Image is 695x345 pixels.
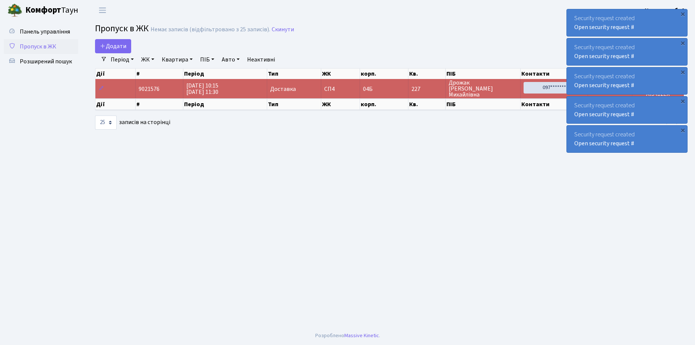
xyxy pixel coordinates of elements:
a: Консьєрж б. 4. [645,6,686,15]
span: Дрожак [PERSON_NAME] Михайлівна [449,80,518,98]
a: Open security request # [574,23,634,31]
div: Розроблено . [315,332,380,340]
a: Додати [95,39,131,53]
a: Неактивні [244,53,278,66]
th: Кв. [408,69,445,79]
div: Немає записів (відфільтровано з 25 записів). [151,26,270,33]
th: ПІБ [446,99,521,110]
div: × [679,97,686,105]
th: Дії [95,99,136,110]
span: 9021576 [139,85,159,93]
th: корп. [360,99,408,110]
a: Open security request # [574,81,634,89]
div: × [679,39,686,47]
div: Security request created [567,38,687,65]
th: ПІБ [446,69,521,79]
a: Open security request # [574,139,634,148]
div: × [679,10,686,18]
th: Період [183,99,267,110]
th: Контакти [521,69,588,79]
img: logo.png [7,3,22,18]
a: Період [108,53,137,66]
a: Open security request # [574,110,634,118]
span: Таун [25,4,78,17]
th: Дії [95,69,136,79]
select: записів на сторінці [95,115,117,130]
a: Massive Kinetic [344,332,379,339]
th: Контакти [521,99,588,110]
span: Доставка [270,86,296,92]
div: Security request created [567,67,687,94]
span: Пропуск в ЖК [95,22,149,35]
div: Security request created [567,96,687,123]
th: ЖК [321,69,360,79]
a: Open security request # [574,52,634,60]
th: ЖК [321,99,360,110]
span: 227 [411,86,442,92]
div: Security request created [567,126,687,152]
div: × [679,126,686,134]
a: Квартира [159,53,196,66]
th: Період [183,69,267,79]
th: Кв. [408,99,445,110]
label: записів на сторінці [95,115,170,130]
button: Переключити навігацію [93,4,112,16]
span: 04Б [363,85,373,93]
div: Security request created [567,9,687,36]
th: Тип [267,69,321,79]
span: Панель управління [20,28,70,36]
a: Розширений пошук [4,54,78,69]
th: # [136,69,183,79]
a: Панель управління [4,24,78,39]
a: ЖК [138,53,157,66]
th: Тип [267,99,321,110]
b: Комфорт [25,4,61,16]
th: # [136,99,183,110]
span: Додати [100,42,126,50]
a: ПІБ [197,53,217,66]
a: Скинути [272,26,294,33]
span: [DATE] 10:15 [DATE] 11:30 [186,82,218,96]
a: Пропуск в ЖК [4,39,78,54]
span: СП4 [324,86,357,92]
a: Авто [219,53,243,66]
span: Розширений пошук [20,57,72,66]
th: корп. [360,69,408,79]
span: Пропуск в ЖК [20,42,56,51]
div: × [679,68,686,76]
